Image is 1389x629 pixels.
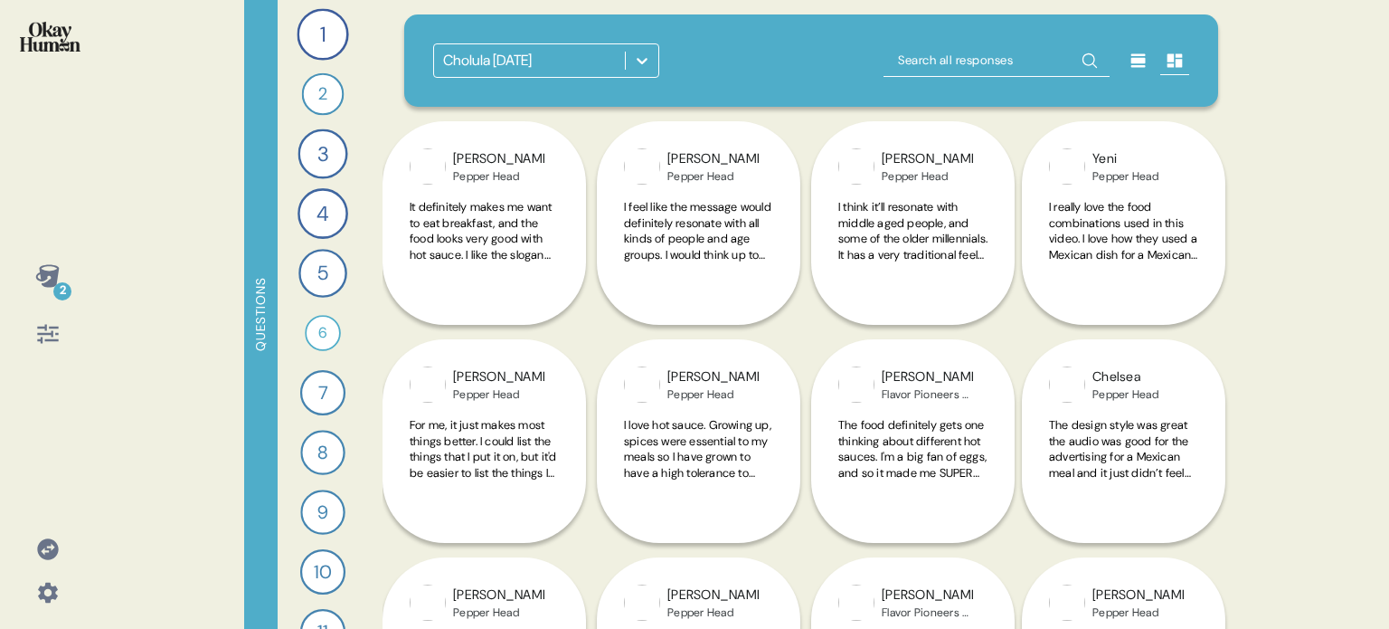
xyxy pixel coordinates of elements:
div: 3 [298,129,347,178]
div: Pepper Head [1092,387,1158,402]
div: 10 [300,549,345,595]
div: 8 [300,430,345,474]
div: 2 [53,282,71,300]
div: [PERSON_NAME] [882,149,973,169]
div: Pepper Head [667,387,759,402]
div: Flavor Pioneers / P. Health Seekers [882,387,973,402]
div: Yeni [1092,149,1158,169]
div: 7 [300,370,345,415]
div: Pepper Head [453,387,544,402]
span: The design style was great the audio was good for the advertising for a Mexican meal and it just ... [1049,417,1191,576]
div: [PERSON_NAME] [1092,586,1184,605]
div: Pepper Head [453,169,544,184]
div: 5 [298,249,347,298]
div: [PERSON_NAME] [882,367,973,387]
div: Flavor Pioneers / P. Health Seekers [882,605,973,620]
span: I love hot sauce. Growing up, spices were essential to my meals so I have grown to have a high to... [624,417,771,576]
div: [PERSON_NAME] [667,367,759,387]
input: Search all responses [883,44,1110,77]
div: 9 [300,490,345,534]
div: 4 [298,188,348,239]
div: [PERSON_NAME] [453,149,544,169]
div: [PERSON_NAME] [453,367,544,387]
span: I feel like the message would definitely resonate with all kinds of people and age groups. I woul... [624,199,771,389]
span: The food definitely gets one thinking about different hot sauces. I'm a big fan of eggs, and so i... [838,417,987,559]
span: It definitely makes me want to eat breakfast, and the food looks very good with hot sauce. I like... [410,199,559,405]
div: Cholula [DATE] [443,50,532,71]
span: For me, it just makes most things better. I could list the things that I put it on, but it'd be e... [410,417,558,559]
div: Pepper Head [1092,605,1184,620]
div: 1 [297,8,348,60]
span: I think it’ll resonate with middle aged people, and some of the older millennials. It has a very ... [838,199,987,373]
div: [PERSON_NAME] [882,586,973,605]
img: okayhuman.3b1b6348.png [20,22,80,52]
div: Pepper Head [1092,169,1158,184]
div: [PERSON_NAME] [667,149,759,169]
div: 2 [302,73,345,116]
div: Pepper Head [667,605,759,620]
div: [PERSON_NAME] [667,586,759,605]
span: I really love the food combinations used in this video. I love how they used a Mexican dish for a... [1049,199,1198,373]
div: Chelsea [1092,367,1158,387]
div: Pepper Head [882,169,973,184]
div: Pepper Head [453,605,544,620]
div: [PERSON_NAME] [453,586,544,605]
div: 6 [305,315,341,351]
div: Pepper Head [667,169,759,184]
